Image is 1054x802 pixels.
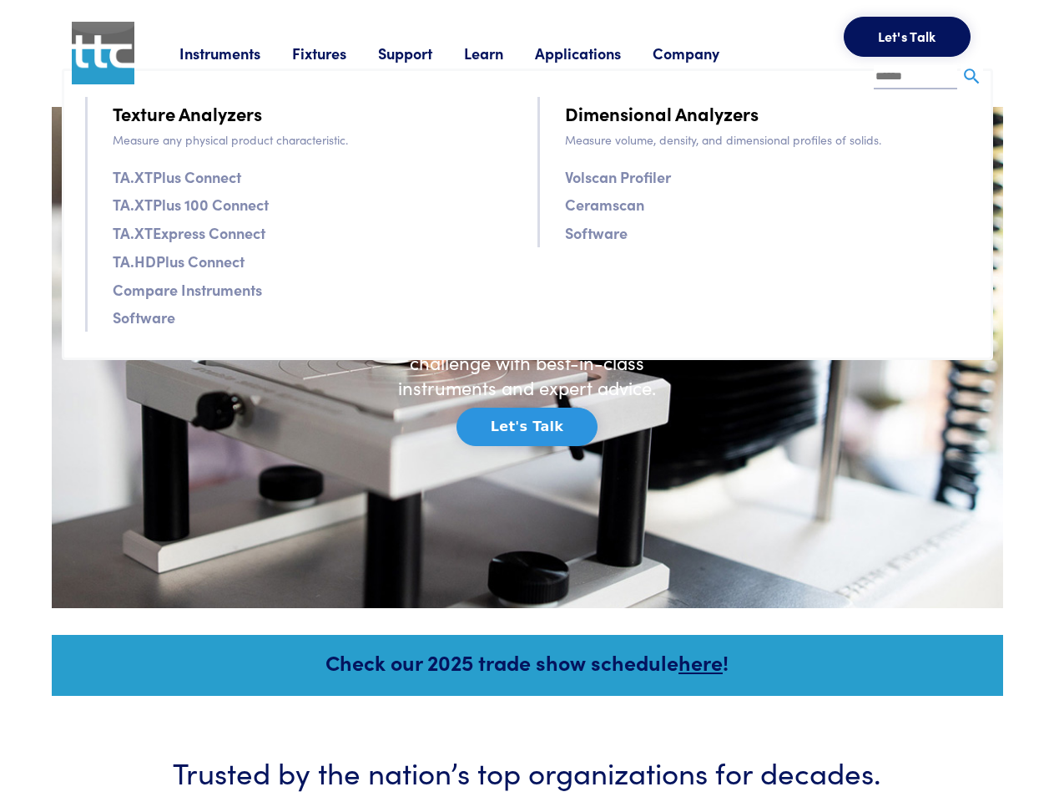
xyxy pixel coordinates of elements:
a: Instruments [179,43,292,63]
p: Measure any physical product characteristic. [113,130,517,149]
p: Measure volume, density, and dimensional profiles of solids. [565,130,970,149]
a: Ceramscan [565,192,644,216]
a: Support [378,43,464,63]
a: Volscan Profiler [565,165,671,189]
a: Company [653,43,751,63]
a: Software [113,305,175,329]
a: Learn [464,43,535,63]
a: TA.XTExpress Connect [113,221,265,245]
h6: Solve any texture analysis challenge with best-in-class instruments and expert advice. [386,324,669,401]
a: here [678,647,723,677]
button: Let's Talk [456,408,598,446]
h5: Check our 2025 trade show schedule ! [74,647,981,677]
a: Compare Instruments [113,277,262,302]
a: Dimensional Analyzers [565,99,759,128]
a: Applications [535,43,653,63]
img: ttc_logo_1x1_v1.0.png [72,22,134,84]
button: Let's Talk [844,17,971,57]
a: TA.HDPlus Connect [113,249,245,273]
a: Fixtures [292,43,378,63]
a: Texture Analyzers [113,99,262,128]
a: TA.XTPlus 100 Connect [113,192,269,216]
h3: Trusted by the nation’s top organizations for decades. [102,751,953,792]
a: Software [565,221,628,245]
a: TA.XTPlus Connect [113,165,241,189]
